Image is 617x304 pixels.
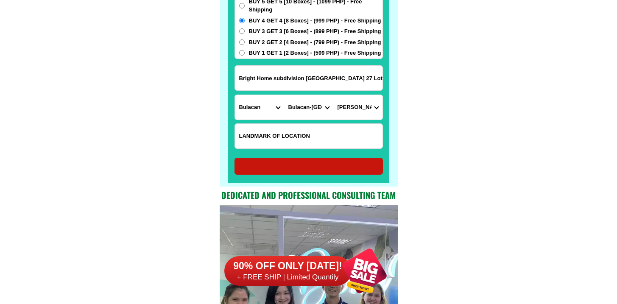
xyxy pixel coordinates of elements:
input: BUY 1 GET 1 [2 Boxes] - (599 PHP) - Free Shipping [239,50,245,56]
select: Select province [235,95,284,120]
h6: + FREE SHIP | Limited Quantily [224,273,352,282]
input: Input LANDMARKOFLOCATION [235,124,382,148]
span: BUY 3 GET 3 [6 Boxes] - (899 PHP) - Free Shipping [249,27,381,36]
span: BUY 2 GET 2 [4 Boxes] - (799 PHP) - Free Shipping [249,38,381,47]
h2: Dedicated and professional consulting team [220,189,398,201]
input: BUY 5 GET 5 [10 Boxes] - (1099 PHP) - Free Shipping [239,3,245,8]
input: Input address [235,66,382,90]
select: Select district [284,95,333,120]
h6: 90% OFF ONLY [DATE]! [224,260,352,273]
input: BUY 4 GET 4 [8 Boxes] - (999 PHP) - Free Shipping [239,18,245,23]
span: BUY 4 GET 4 [8 Boxes] - (999 PHP) - Free Shipping [249,17,381,25]
span: BUY 1 GET 1 [2 Boxes] - (599 PHP) - Free Shipping [249,49,381,57]
select: Select commune [333,95,382,120]
input: BUY 3 GET 3 [6 Boxes] - (899 PHP) - Free Shipping [239,28,245,34]
input: BUY 2 GET 2 [4 Boxes] - (799 PHP) - Free Shipping [239,39,245,45]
